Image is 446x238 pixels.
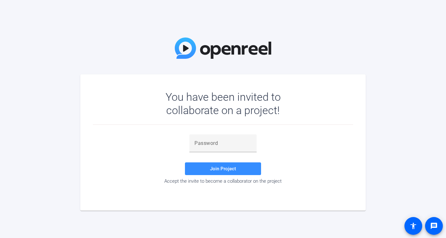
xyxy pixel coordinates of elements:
[210,166,236,172] span: Join Project
[430,222,438,230] mat-icon: message
[194,139,252,147] input: Password
[410,222,417,230] mat-icon: accessibility
[93,178,353,184] div: Accept the invite to become a collaborator on the project
[147,90,299,117] div: You have been invited to collaborate on a project!
[175,37,271,59] img: OpenReel Logo
[185,162,261,175] button: Join Project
